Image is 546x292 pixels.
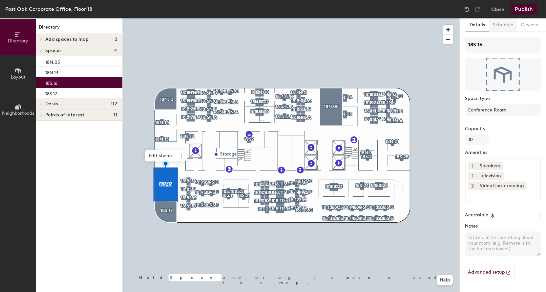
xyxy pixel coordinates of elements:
[477,182,527,190] div: Video Conferencing
[437,275,453,285] button: Help
[491,4,504,14] button: Close
[8,38,28,44] span: Directory
[45,58,60,65] p: 18N.05
[45,89,57,97] p: 18S.17
[465,104,541,116] button: Conference Room
[115,37,117,42] span: 2
[111,101,117,107] span: 112
[45,68,58,76] p: 18N.13
[464,6,470,12] img: Undo
[468,162,477,170] button: 1
[465,126,541,132] label: Capacity
[45,37,89,42] span: Add spaces to map
[466,18,489,32] button: Details
[472,173,473,180] span: 1
[36,24,122,34] h1: Directory
[471,183,474,189] span: 2
[511,4,537,14] button: Publish
[11,74,26,80] span: Layout
[45,79,57,86] p: 18S.16
[465,267,514,278] button: Advanced setup
[465,150,541,155] label: Amenities
[465,212,488,218] label: Accessible
[114,112,117,118] span: 11
[472,163,473,170] span: 1
[45,112,84,118] span: Points of interest
[468,182,477,190] button: 2
[465,58,541,91] img: The space named 18S.16
[2,110,34,116] span: Neighborhoods
[477,172,504,180] div: Television
[474,6,481,12] img: Redo
[517,18,542,32] button: Devices
[489,18,517,32] button: Schedule
[465,224,541,229] label: Notes
[145,150,176,161] span: Edit shape
[5,5,92,13] div: Post Oak Corporate Office, Floor 18
[45,48,62,53] span: Spaces
[45,101,58,107] span: Desks
[465,96,541,101] label: Space type
[477,162,503,170] div: Speakers
[468,172,477,180] button: 1
[114,48,117,53] span: 4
